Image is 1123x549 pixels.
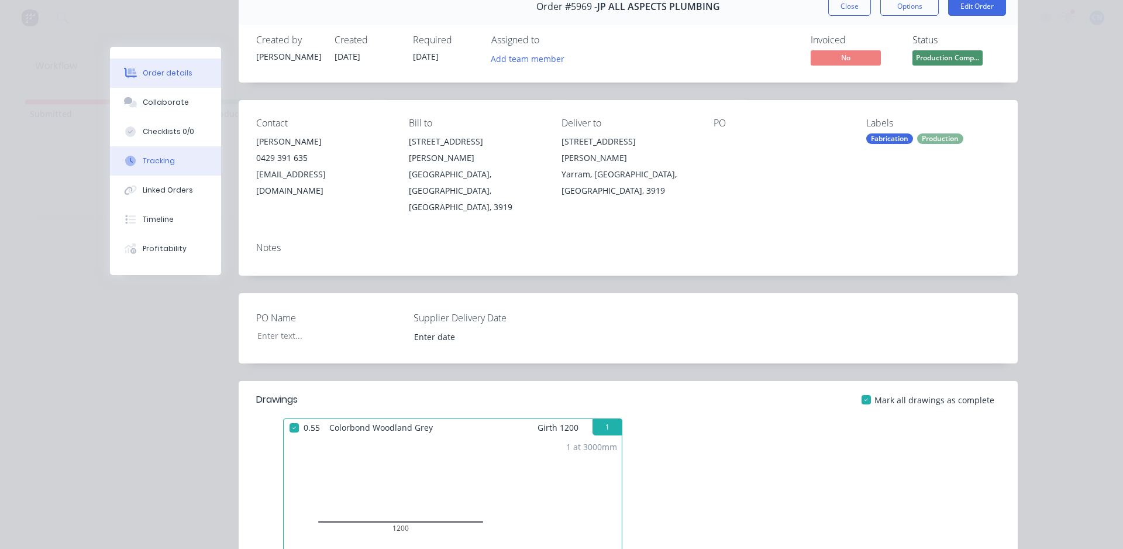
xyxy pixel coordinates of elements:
button: Checklists 0/0 [110,117,221,146]
div: Bill to [409,118,543,129]
div: Profitability [143,243,187,254]
button: Profitability [110,234,221,263]
div: Created [335,35,399,46]
div: Timeline [143,214,174,225]
div: Linked Orders [143,185,193,195]
button: Add team member [485,50,571,66]
label: Supplier Delivery Date [414,311,560,325]
div: [STREET_ADDRESS][PERSON_NAME]Yarram, [GEOGRAPHIC_DATA], [GEOGRAPHIC_DATA], 3919 [561,133,695,199]
input: Enter date [406,328,552,345]
div: [PERSON_NAME] [256,50,321,63]
div: Order details [143,68,192,78]
div: Deliver to [561,118,695,129]
div: Required [413,35,477,46]
span: [DATE] [413,51,439,62]
button: Add team member [491,50,571,66]
div: [STREET_ADDRESS][PERSON_NAME] [561,133,695,166]
label: PO Name [256,311,402,325]
div: Invoiced [811,35,898,46]
div: Drawings [256,393,298,407]
div: [EMAIL_ADDRESS][DOMAIN_NAME] [256,166,390,199]
div: Collaborate [143,97,189,108]
div: Assigned to [491,35,608,46]
div: Tracking [143,156,175,166]
span: [DATE] [335,51,360,62]
button: Production Comp... [912,50,983,68]
div: Contact [256,118,390,129]
button: Timeline [110,205,221,234]
span: 0.55 [299,419,325,436]
div: Yarram, [GEOGRAPHIC_DATA], [GEOGRAPHIC_DATA], 3919 [561,166,695,199]
div: [GEOGRAPHIC_DATA], [GEOGRAPHIC_DATA], [GEOGRAPHIC_DATA], 3919 [409,166,543,215]
div: 0429 391 635 [256,150,390,166]
button: Order details [110,59,221,88]
div: Labels [866,118,1000,129]
button: Collaborate [110,88,221,117]
span: JP ALL ASPECTS PLUMBING [597,1,720,12]
div: Production [917,133,963,144]
span: Mark all drawings as complete [874,394,994,406]
div: Created by [256,35,321,46]
div: [STREET_ADDRESS][PERSON_NAME][GEOGRAPHIC_DATA], [GEOGRAPHIC_DATA], [GEOGRAPHIC_DATA], 3919 [409,133,543,215]
button: 1 [592,419,622,435]
span: Production Comp... [912,50,983,65]
div: Fabrication [866,133,913,144]
span: Colorbond Woodland Grey [325,419,438,436]
span: No [811,50,881,65]
div: 1 at 3000mm [566,441,617,453]
div: Checklists 0/0 [143,126,194,137]
button: Tracking [110,146,221,176]
span: Girth 1200 [538,419,578,436]
div: Status [912,35,1000,46]
div: Notes [256,242,1000,253]
div: [STREET_ADDRESS][PERSON_NAME] [409,133,543,166]
div: [PERSON_NAME] [256,133,390,150]
span: Order #5969 - [536,1,597,12]
button: Linked Orders [110,176,221,205]
div: [PERSON_NAME]0429 391 635[EMAIL_ADDRESS][DOMAIN_NAME] [256,133,390,199]
div: PO [714,118,848,129]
